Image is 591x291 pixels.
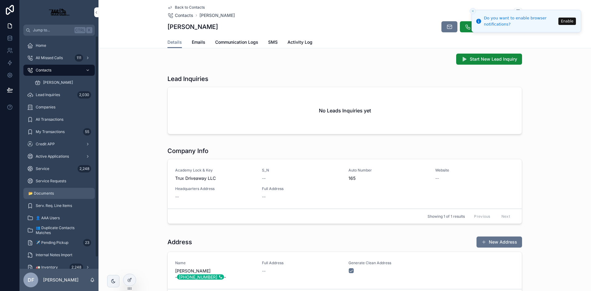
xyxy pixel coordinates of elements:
span: Service Requests [36,179,66,184]
div: 23 [83,239,91,246]
a: Serv. Req. Line Items [23,200,95,211]
span: 165 [348,175,428,181]
div: 55 [83,128,91,135]
span: [PERSON_NAME] [43,80,73,85]
div: [PHONE_NUMBER] [177,274,224,280]
span: -- [262,194,266,200]
h2: No Leads Inquiries yet [319,107,371,114]
span: Contacts [175,12,193,18]
a: Service2,248 [23,163,95,174]
div: 2,248 [78,165,91,172]
span: Companies [36,105,55,110]
span: Auto Number [348,168,428,173]
a: All Transactions [23,114,95,125]
span: Details [167,39,182,45]
a: [PERSON_NAME] [199,12,235,18]
div: Do you want to enable browser notifications? [484,15,557,27]
a: Companies [23,102,95,113]
span: Service [36,166,49,171]
h1: Address [167,238,192,246]
a: Lead Inquiries2,030 [23,89,95,100]
button: New Address [476,236,522,248]
span: Start New Lead Inquiry [470,56,517,62]
span: All Missed Calls [36,55,63,60]
a: Contacts [23,65,95,76]
span: 🚛 Inventory [36,265,58,270]
a: ✈️ Pending Pickup23 [23,237,95,248]
a: 📂 Documents [23,188,95,199]
span: -- [262,268,266,274]
button: Close toast [470,8,476,14]
span: 👤 AAA Users [36,216,60,220]
h1: Company Info [167,147,208,155]
div: scrollable content [20,36,98,269]
span: Lead Inquiries [36,92,60,97]
a: All Missed Calls111 [23,52,95,63]
span: Website [435,168,515,173]
h1: [PERSON_NAME] [167,22,218,31]
span: Credit APP [36,142,55,147]
a: 👥 Duplicate Contacts Matches [23,225,95,236]
a: Back to Contacts [167,5,205,10]
span: Activity Log [287,39,312,45]
a: SMS [268,37,278,49]
a: Details [167,37,182,48]
a: My Transactions55 [23,126,95,137]
span: 👥 Duplicate Contacts Matches [36,225,89,235]
a: Activity Log [287,37,312,49]
span: Academy Lock & Key [175,168,255,173]
span: DF [28,276,34,284]
span: Home [36,43,46,48]
button: Jump to...CtrlK [23,25,95,36]
div: 2,248 [70,264,83,271]
span: Generate Clean Address [348,261,428,265]
span: Showing 1 of 1 results [428,214,465,219]
button: Start New Lead Inquiry [456,54,522,65]
a: 👤 AAA Users [23,212,95,224]
span: Communication Logs [215,39,258,45]
a: Credit APP [23,139,95,150]
span: -- [175,194,179,200]
a: 🚛 Inventory2,248 [23,262,95,273]
span: Serv. Req. Line Items [36,203,72,208]
div: 2,030 [77,91,91,99]
a: Academy Lock & KeyTrux Driveaway LLCS_N--Auto Number165Website--Headquarters Address--Full Address-- [168,159,522,209]
div: 111 [75,54,83,62]
span: 📂 Documents [28,191,54,196]
span: S_N [262,168,341,173]
span: Ctrl [74,27,86,33]
span: Name [175,261,255,265]
p: [PERSON_NAME] [43,277,78,283]
span: Full Address [262,186,341,191]
h1: Lead Inquiries [167,75,208,83]
span: Jump to... [33,28,72,33]
span: -- [435,175,439,181]
a: Name[PERSON_NAME] -[PHONE_NUMBER]-Full Address--Generate Clean Address [168,252,522,289]
a: Service Requests [23,176,95,187]
span: Back to Contacts [175,5,205,10]
a: [PERSON_NAME] [31,77,95,88]
span: Headquarters Address [175,186,255,191]
img: App logo [46,7,73,17]
span: Contacts [36,68,51,73]
span: [PERSON_NAME] - - [175,268,255,280]
a: Active Applications [23,151,95,162]
a: Internal Notes Import [23,249,95,261]
a: Emails [192,37,205,49]
a: Home [23,40,95,51]
span: Full Address [262,261,341,265]
span: Emails [192,39,205,45]
span: Active Applications [36,154,69,159]
span: All Transactions [36,117,63,122]
a: Communication Logs [215,37,258,49]
span: K [87,28,92,33]
span: My Transactions [36,129,65,134]
span: Trux Driveaway LLC [175,175,255,181]
button: Enable [558,18,576,25]
span: SMS [268,39,278,45]
a: Contacts [167,12,193,18]
span: ✈️ Pending Pickup [36,240,68,245]
span: Internal Notes Import [36,253,72,257]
